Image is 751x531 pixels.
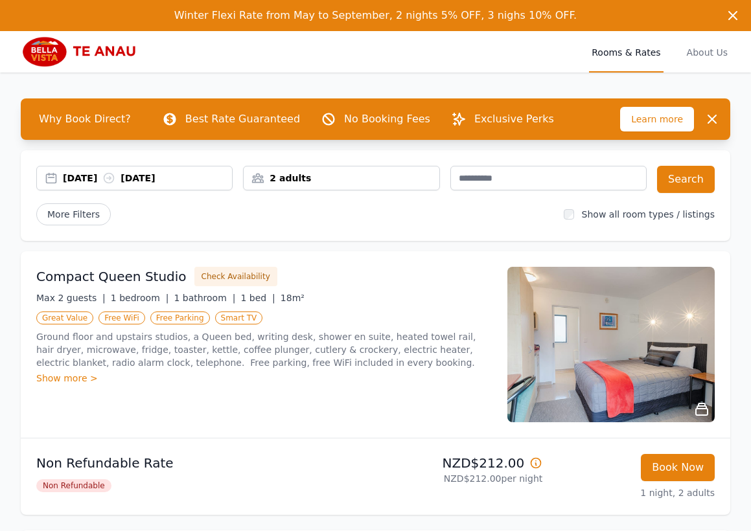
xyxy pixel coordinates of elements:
span: Free WiFi [98,311,145,324]
p: Best Rate Guaranteed [185,111,300,127]
span: 18m² [281,293,305,303]
div: 2 adults [244,172,439,185]
p: NZD$212.00 [381,454,543,472]
p: 1 night, 2 adults [553,486,715,499]
p: No Booking Fees [344,111,430,127]
div: [DATE] [DATE] [63,172,232,185]
span: Great Value [36,311,93,324]
span: 1 bathroom | [174,293,235,303]
button: Check Availability [194,267,277,286]
span: Max 2 guests | [36,293,106,303]
span: 1 bed | [240,293,275,303]
span: Learn more [620,107,694,131]
p: Exclusive Perks [474,111,554,127]
img: Bella Vista Te Anau [21,36,145,67]
span: More Filters [36,203,111,225]
a: About Us [684,31,730,73]
h3: Compact Queen Studio [36,267,187,286]
button: Search [657,166,715,193]
button: Book Now [641,454,715,481]
span: Smart TV [215,311,263,324]
span: 1 bedroom | [111,293,169,303]
span: Free Parking [150,311,210,324]
span: Winter Flexi Rate from May to September, 2 nights 5% OFF, 3 nighs 10% OFF. [174,9,577,21]
span: Non Refundable [36,479,111,492]
p: Non Refundable Rate [36,454,371,472]
p: NZD$212.00 per night [381,472,543,485]
div: Show more > [36,372,492,385]
p: Ground floor and upstairs studios, a Queen bed, writing desk, shower en suite, heated towel rail,... [36,330,492,369]
label: Show all room types / listings [582,209,715,220]
span: Why Book Direct? [29,106,141,132]
a: Rooms & Rates [589,31,663,73]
